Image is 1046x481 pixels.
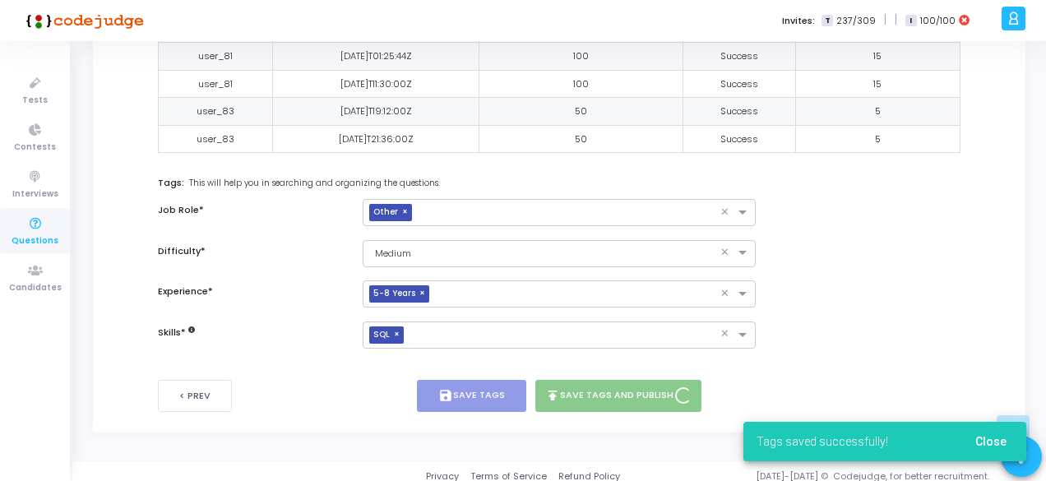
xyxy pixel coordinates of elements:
[683,70,795,98] td: Success
[12,234,58,248] span: Questions
[720,286,734,303] span: Clear all
[836,14,876,28] span: 237/309
[720,245,734,261] span: Clear all
[159,43,273,71] td: user_81
[479,70,683,98] td: 100
[21,4,144,37] img: logo
[402,204,412,221] span: ×
[535,380,701,412] button: publishSave Tags and Publish
[159,125,273,153] td: user_83
[189,178,440,190] span: This will help you in searching and organizing the questions.
[369,204,402,221] span: Other
[884,12,886,29] span: |
[782,14,815,28] label: Invites:
[14,141,56,155] span: Contests
[158,246,346,257] h6: Difficulty
[159,70,273,98] td: user_81
[369,285,419,303] span: 5-8 Years
[273,70,479,98] td: [DATE]T11:30:00Z
[795,125,960,153] td: 5
[795,98,960,126] td: 5
[720,205,734,221] span: Clear all
[273,98,479,126] td: [DATE]T19:12:00Z
[720,326,734,343] span: Clear all
[962,427,1020,456] button: Close
[273,43,479,71] td: [DATE]T01:25:44Z
[479,125,683,153] td: 50
[438,388,453,403] i: save
[158,327,346,338] h6: Skills
[158,205,346,215] h6: Job Role
[545,388,560,403] i: publish
[158,176,941,191] label: Tags:
[159,98,273,126] td: user_83
[683,43,795,71] td: Success
[9,281,62,295] span: Candidates
[417,380,526,412] button: saveSave Tags
[22,94,48,108] span: Tests
[975,435,1007,448] span: Close
[394,326,404,344] span: ×
[920,14,956,28] span: 100/100
[372,247,411,260] span: Medium
[419,285,429,303] span: ×
[757,433,888,450] span: Tags saved successfully!
[158,380,232,412] button: < Prev
[158,286,346,297] h6: Experience
[273,125,479,153] td: [DATE]T21:36:00Z
[905,15,916,27] span: I
[683,125,795,153] td: Success
[479,98,683,126] td: 50
[795,43,960,71] td: 15
[822,15,832,27] span: T
[795,70,960,98] td: 15
[895,12,897,29] span: |
[369,326,394,344] span: SQL
[12,187,58,201] span: Interviews
[479,43,683,71] td: 100
[683,98,795,126] td: Success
